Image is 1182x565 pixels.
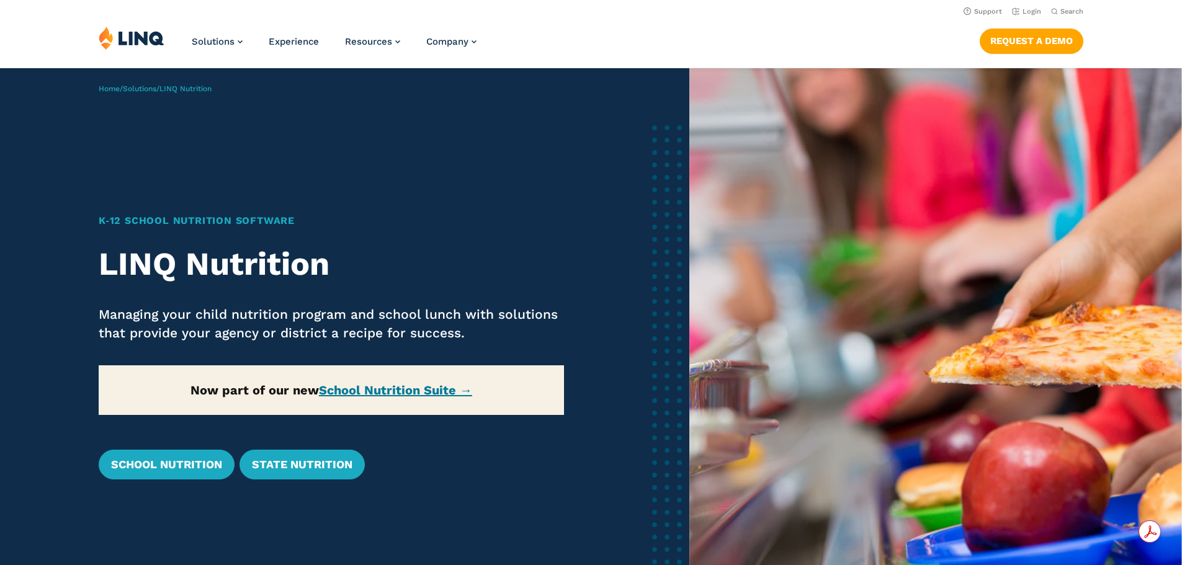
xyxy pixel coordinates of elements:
[192,36,243,47] a: Solutions
[345,36,392,47] span: Resources
[980,26,1083,53] nav: Button Navigation
[319,383,472,398] a: School Nutrition Suite →
[123,84,156,93] a: Solutions
[980,29,1083,53] a: Request a Demo
[99,84,120,93] a: Home
[345,36,400,47] a: Resources
[240,450,365,479] a: State Nutrition
[99,26,164,50] img: LINQ | K‑12 Software
[426,36,477,47] a: Company
[1060,7,1083,16] span: Search
[192,36,235,47] span: Solutions
[192,26,477,67] nav: Primary Navigation
[99,245,329,283] strong: LINQ Nutrition
[1012,7,1041,16] a: Login
[99,84,212,93] span: / /
[269,36,319,47] a: Experience
[159,84,212,93] span: LINQ Nutrition
[99,450,235,479] a: School Nutrition
[99,305,565,342] p: Managing your child nutrition program and school lunch with solutions that provide your agency or...
[964,7,1002,16] a: Support
[1051,7,1083,16] button: Open Search Bar
[190,383,472,398] strong: Now part of our new
[426,36,468,47] span: Company
[99,213,565,228] h1: K‑12 School Nutrition Software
